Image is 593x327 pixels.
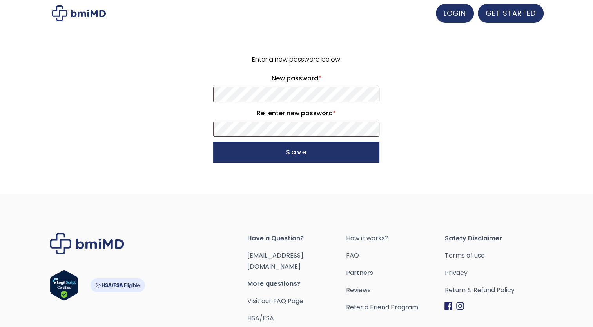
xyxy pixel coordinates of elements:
a: LOGIN [436,4,474,23]
a: HSA/FSA [247,314,274,323]
img: HSA-FSA [90,278,145,292]
a: How it works? [346,233,444,244]
label: New password [213,72,379,85]
img: My account [52,5,106,21]
a: GET STARTED [478,4,544,23]
a: [EMAIL_ADDRESS][DOMAIN_NAME] [247,251,303,271]
span: Have a Question? [247,233,346,244]
label: Re-enter new password [213,107,379,120]
a: Partners [346,267,444,278]
a: Return & Refund Policy [444,285,543,296]
button: Save [213,142,379,163]
p: Enter a new password below. [212,54,381,65]
a: Privacy [444,267,543,278]
a: Verify LegitScript Approval for www.bmimd.com [50,270,78,304]
a: Terms of use [444,250,543,261]
img: Brand Logo [50,233,124,254]
span: GET STARTED [486,8,536,18]
a: Refer a Friend Program [346,302,444,313]
span: Safety Disclaimer [444,233,543,244]
a: FAQ [346,250,444,261]
a: Reviews [346,285,444,296]
img: Facebook [444,302,452,310]
img: Instagram [456,302,464,310]
span: More questions? [247,278,346,289]
span: LOGIN [444,8,466,18]
a: Visit our FAQ Page [247,296,303,305]
img: Verify Approval for www.bmimd.com [50,270,78,301]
